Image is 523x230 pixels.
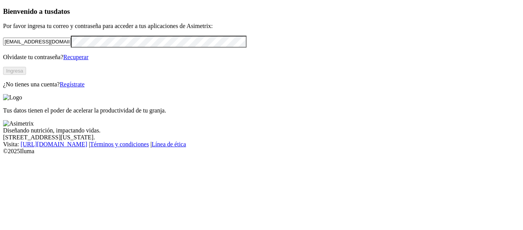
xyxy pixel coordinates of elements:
[3,81,520,88] p: ¿No tienes una cuenta?
[60,81,85,88] a: Regístrate
[3,23,520,30] p: Por favor ingresa tu correo y contraseña para acceder a tus aplicaciones de Asimetrix:
[90,141,149,147] a: Términos y condiciones
[3,94,22,101] img: Logo
[54,7,70,15] span: datos
[63,54,88,60] a: Recuperar
[3,54,520,61] p: Olvidaste tu contraseña?
[3,120,34,127] img: Asimetrix
[152,141,186,147] a: Línea de ética
[3,127,520,134] div: Diseñando nutrición, impactando vidas.
[3,7,520,16] h3: Bienvenido a tus
[3,67,26,75] button: Ingresa
[3,141,520,148] div: Visita : | |
[3,148,520,155] div: © 2025 Iluma
[3,107,520,114] p: Tus datos tienen el poder de acelerar la productividad de tu granja.
[3,38,71,46] input: Tu correo
[3,134,520,141] div: [STREET_ADDRESS][US_STATE].
[21,141,87,147] a: [URL][DOMAIN_NAME]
